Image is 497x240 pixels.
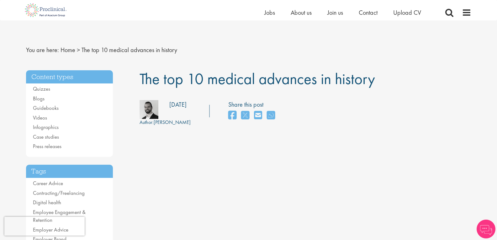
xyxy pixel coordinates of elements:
[33,114,47,121] a: Videos
[254,109,262,122] a: share on email
[33,124,59,131] a: Infographics
[33,143,61,150] a: Press releases
[82,46,177,54] span: The top 10 medical advances in history
[33,104,59,111] a: Guidebooks
[33,85,50,92] a: Quizzes
[477,220,495,238] img: Chatbot
[267,109,275,122] a: share on whats app
[4,217,85,236] iframe: reCAPTCHA
[228,100,278,109] label: Share this post
[26,70,113,84] h3: Content types
[33,180,63,187] a: Career Advice
[327,8,343,17] a: Join us
[33,95,45,102] a: Blogs
[140,69,375,89] span: The top 10 medical advances in history
[33,209,86,224] a: Employee Engagement & Retention
[264,8,275,17] a: Jobs
[26,165,113,178] h3: Tags
[359,8,378,17] a: Contact
[140,119,154,125] span: Author:
[393,8,421,17] a: Upload CV
[140,100,158,119] img: 76d2c18e-6ce3-4617-eefd-08d5a473185b
[26,46,59,54] span: You are here:
[228,109,236,122] a: share on facebook
[140,119,191,126] div: [PERSON_NAME]
[33,133,59,140] a: Case studies
[77,46,80,54] span: >
[241,109,249,122] a: share on twitter
[169,100,187,109] div: [DATE]
[291,8,312,17] a: About us
[33,189,85,196] a: Contracting/Freelancing
[33,199,61,206] a: Digital health
[61,46,75,54] a: breadcrumb link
